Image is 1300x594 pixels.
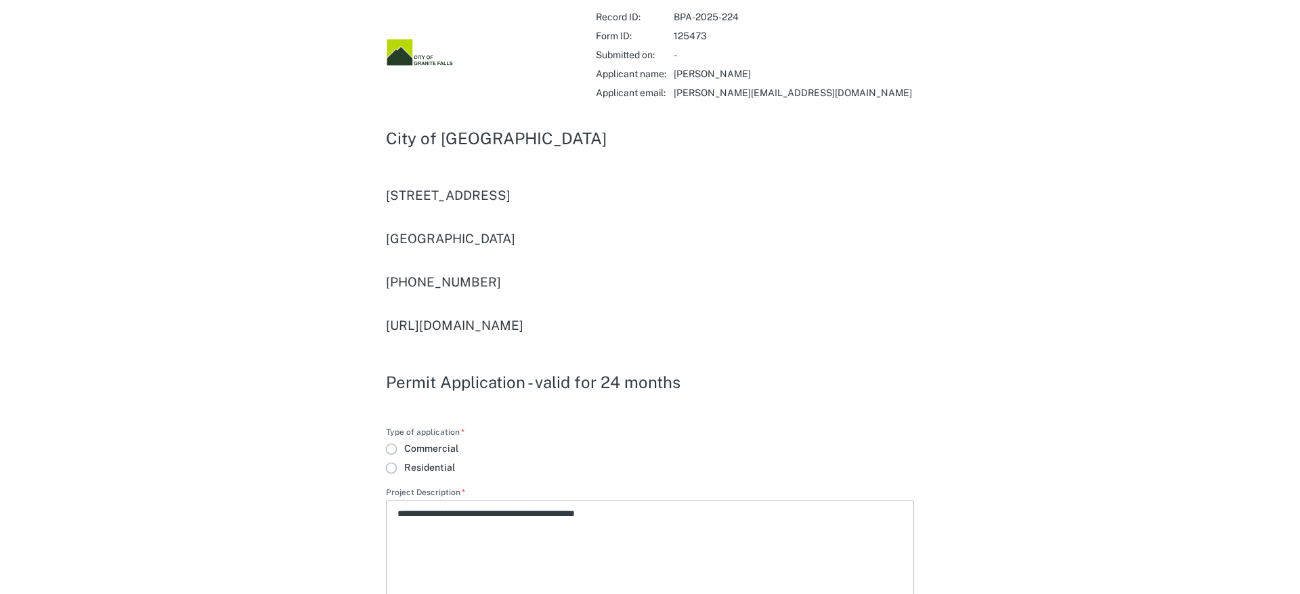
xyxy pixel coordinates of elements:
[674,87,912,98] a: [PERSON_NAME][EMAIL_ADDRESS][DOMAIN_NAME]
[673,65,913,83] td: [PERSON_NAME]
[386,37,454,68] img: Granite Falls
[673,8,913,26] td: BPA-2025-224
[386,317,914,333] h3: [URL][DOMAIN_NAME]
[404,442,458,456] span: Commercial
[595,65,672,83] td: Applicant name:
[673,27,913,45] td: 125473
[386,488,914,500] label: Project Description
[386,274,914,290] h3: [PHONE_NUMBER]
[673,46,913,64] td: -
[386,428,469,440] label: Type of application
[386,374,914,390] h2: Permit Application - valid for 24 months
[386,130,914,146] h2: City of [GEOGRAPHIC_DATA]
[595,27,672,45] td: Form ID:
[595,46,672,64] td: Submitted on:
[386,187,914,203] h3: [STREET_ADDRESS]
[595,8,672,26] td: Record ID:
[386,230,914,247] h3: [GEOGRAPHIC_DATA]
[404,461,455,475] span: Residential
[595,84,672,102] td: Applicant email:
